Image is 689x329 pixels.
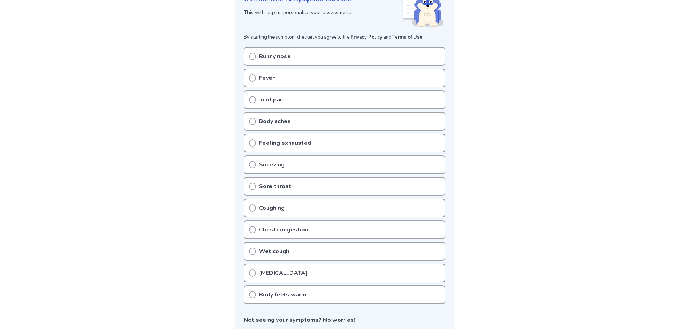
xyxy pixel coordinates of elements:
p: By starting the symptom checker, you agree to the and [244,34,445,41]
p: Body aches [259,117,291,126]
a: Privacy Policy [350,34,382,40]
p: [MEDICAL_DATA] [259,269,307,277]
p: Sneezing [259,160,285,169]
p: This will help us personalize your assessment. [244,9,402,16]
a: Terms of Use [392,34,422,40]
p: Chest congestion [259,225,308,234]
p: Sore throat [259,182,291,191]
p: Runny nose [259,52,291,61]
p: Coughing [259,204,285,212]
p: Wet cough [259,247,289,256]
p: Joint pain [259,95,285,104]
p: Not seeing your symptoms? No worries! [244,316,445,324]
p: Feeling exhausted [259,139,311,147]
p: Body feels warm [259,290,306,299]
p: Fever [259,74,275,82]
